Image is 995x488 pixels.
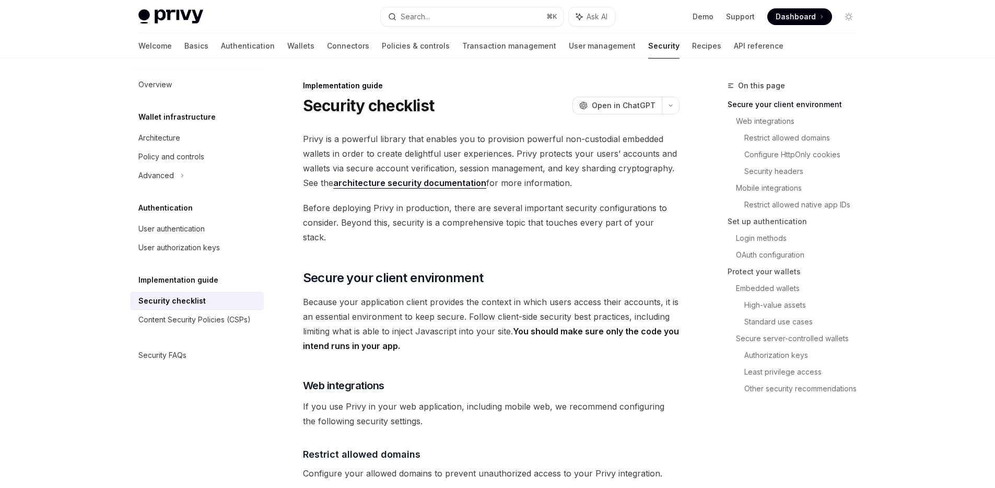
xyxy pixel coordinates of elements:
[744,313,865,330] a: Standard use cases
[736,247,865,263] a: OAuth configuration
[744,347,865,364] a: Authorization keys
[726,11,755,22] a: Support
[546,13,557,21] span: ⌘ K
[303,201,680,245] span: Before deploying Privy in production, there are several important security configurations to cons...
[736,180,865,196] a: Mobile integrations
[692,33,721,59] a: Recipes
[840,8,857,25] button: Toggle dark mode
[130,310,264,329] a: Content Security Policies (CSPs)
[303,132,680,190] span: Privy is a powerful library that enables you to provision powerful non-custodial embedded wallets...
[592,100,655,111] span: Open in ChatGPT
[736,230,865,247] a: Login methods
[130,219,264,238] a: User authentication
[738,79,785,92] span: On this page
[138,202,193,214] h5: Authentication
[767,8,832,25] a: Dashboard
[693,11,713,22] a: Demo
[130,292,264,310] a: Security checklist
[303,96,435,115] h1: Security checklist
[138,132,180,144] div: Architecture
[462,33,556,59] a: Transaction management
[776,11,816,22] span: Dashboard
[130,75,264,94] a: Overview
[734,33,783,59] a: API reference
[138,111,216,123] h5: Wallet infrastructure
[138,9,203,24] img: light logo
[569,7,615,26] button: Ask AI
[569,33,636,59] a: User management
[138,169,174,182] div: Advanced
[744,163,865,180] a: Security headers
[184,33,208,59] a: Basics
[138,349,186,362] div: Security FAQs
[130,346,264,365] a: Security FAQs
[744,196,865,213] a: Restrict allowed native app IDs
[587,11,607,22] span: Ask AI
[736,280,865,297] a: Embedded wallets
[303,447,420,461] span: Restrict allowed domains
[736,113,865,130] a: Web integrations
[130,238,264,257] a: User authorization keys
[138,313,251,326] div: Content Security Policies (CSPs)
[138,241,220,254] div: User authorization keys
[744,364,865,380] a: Least privilege access
[728,96,865,113] a: Secure your client environment
[303,399,680,428] span: If you use Privy in your web application, including mobile web, we recommend configuring the foll...
[327,33,369,59] a: Connectors
[138,295,206,307] div: Security checklist
[130,147,264,166] a: Policy and controls
[648,33,680,59] a: Security
[287,33,314,59] a: Wallets
[303,466,680,481] span: Configure your allowed domains to prevent unauthorized access to your Privy integration.
[333,178,486,189] a: architecture security documentation
[744,380,865,397] a: Other security recommendations
[130,129,264,147] a: Architecture
[221,33,275,59] a: Authentication
[728,213,865,230] a: Set up authentication
[744,297,865,313] a: High-value assets
[401,10,430,23] div: Search...
[303,295,680,353] span: Because your application client provides the context in which users access their accounts, it is ...
[138,78,172,91] div: Overview
[728,263,865,280] a: Protect your wallets
[381,7,564,26] button: Search...⌘K
[138,274,218,286] h5: Implementation guide
[744,146,865,163] a: Configure HttpOnly cookies
[572,97,662,114] button: Open in ChatGPT
[303,378,384,393] span: Web integrations
[138,223,205,235] div: User authentication
[736,330,865,347] a: Secure server-controlled wallets
[303,80,680,91] div: Implementation guide
[138,33,172,59] a: Welcome
[744,130,865,146] a: Restrict allowed domains
[138,150,204,163] div: Policy and controls
[303,270,484,286] span: Secure your client environment
[382,33,450,59] a: Policies & controls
